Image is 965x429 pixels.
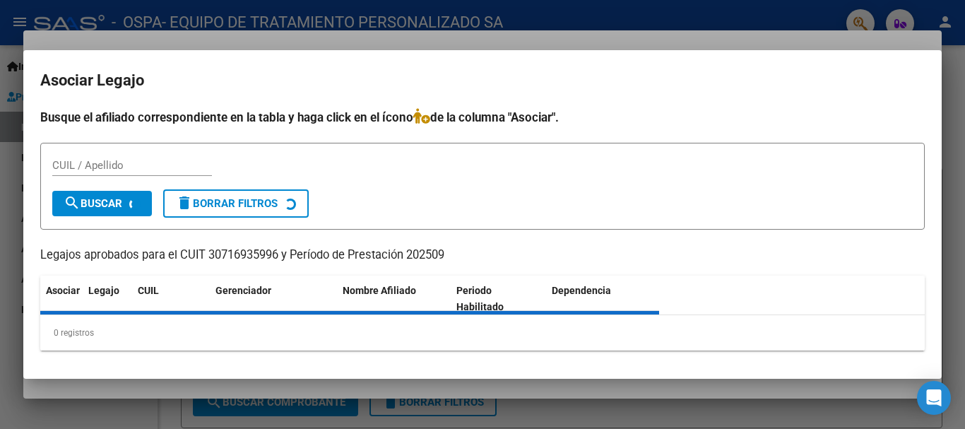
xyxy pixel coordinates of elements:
mat-icon: search [64,194,81,211]
datatable-header-cell: Nombre Afiliado [337,276,451,322]
span: Buscar [64,197,122,210]
span: CUIL [138,285,159,296]
h4: Busque el afiliado correspondiente en la tabla y haga click en el ícono de la columna "Asociar". [40,108,925,127]
span: Periodo Habilitado [456,285,504,312]
span: Legajo [88,285,119,296]
div: 0 registros [40,315,925,351]
mat-icon: delete [176,194,193,211]
datatable-header-cell: Legajo [83,276,132,322]
datatable-header-cell: Periodo Habilitado [451,276,546,322]
span: Gerenciador [215,285,271,296]
datatable-header-cell: Dependencia [546,276,660,322]
div: Open Intercom Messenger [917,381,951,415]
h2: Asociar Legajo [40,67,925,94]
span: Dependencia [552,285,611,296]
span: Asociar [46,285,80,296]
datatable-header-cell: Gerenciador [210,276,337,322]
datatable-header-cell: Asociar [40,276,83,322]
button: Buscar [52,191,152,216]
span: Nombre Afiliado [343,285,416,296]
span: Borrar Filtros [176,197,278,210]
p: Legajos aprobados para el CUIT 30716935996 y Período de Prestación 202509 [40,247,925,264]
datatable-header-cell: CUIL [132,276,210,322]
button: Borrar Filtros [163,189,309,218]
